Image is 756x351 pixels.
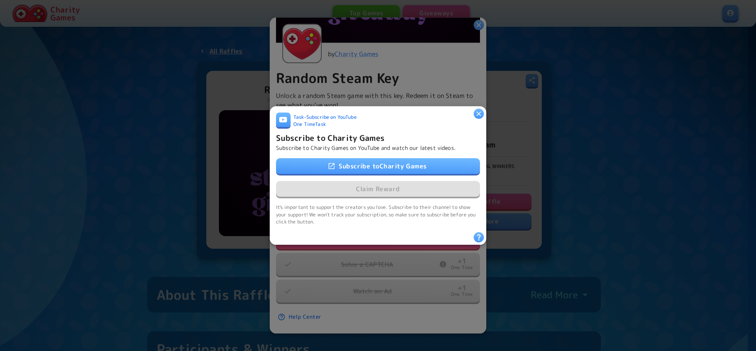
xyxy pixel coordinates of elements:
span: It's important to support the creators you love. Subscribe to their channel to show your support!... [276,204,480,226]
h6: Subscribe to Charity Games [276,131,384,144]
a: Subscribe toCharity Games [276,158,480,174]
p: Subscribe to Charity Games on YouTube and watch our latest videos. [276,144,456,152]
span: One Time Task [293,121,326,128]
span: Task - Subscribe on YouTube [293,114,357,121]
